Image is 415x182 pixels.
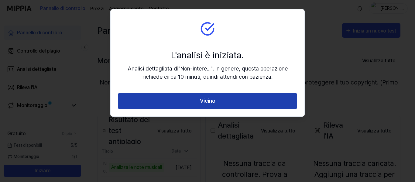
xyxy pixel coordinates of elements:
font: " [178,65,180,72]
font: Non-intere... [180,65,211,72]
font: L'analisi è iniziata. [171,50,244,60]
button: Vicino [118,93,297,109]
font: . In genere, questa operazione richiede circa 10 minuti, quindi attendi con pazienza. [142,65,288,80]
font: Vicino [200,98,215,104]
font: " [211,65,213,72]
font: Analisi dettagliata di [128,65,178,72]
